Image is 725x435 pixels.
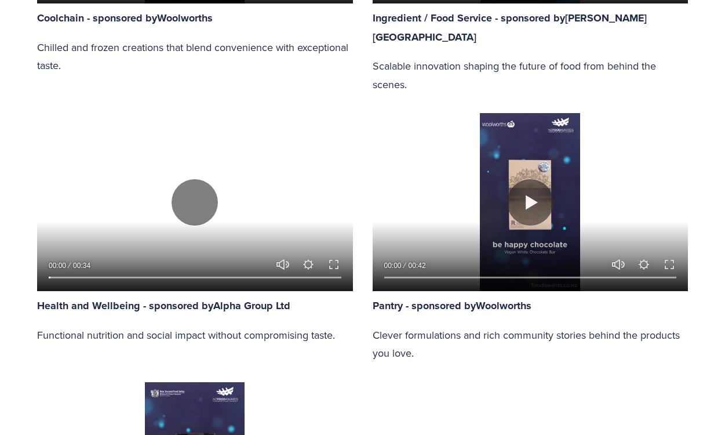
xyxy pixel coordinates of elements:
p: Functional nutrition and social impact without compromising taste. [37,326,353,345]
input: Seek [384,273,677,281]
input: Seek [49,273,341,281]
div: Duration [69,260,93,271]
a: Alpha Group Ltd [213,298,290,313]
strong: Alpha Group Ltd [213,298,290,313]
strong: Ingredient / Food Service - sponsored by [373,10,565,26]
div: Current time [49,260,69,271]
p: Clever formulations and rich community stories behind the products you love. [373,326,688,362]
div: Current time [384,260,405,271]
button: Pause [172,179,218,226]
div: Duration [405,260,429,271]
strong: Health and Wellbeing - sponsored by [37,298,213,313]
strong: Woolworths [476,298,531,313]
a: Woolworths [157,10,213,25]
strong: Coolchain - sponsored by [37,10,157,26]
button: Play [507,179,553,226]
a: [PERSON_NAME][GEOGRAPHIC_DATA] [373,10,647,44]
a: Woolworths [476,298,531,313]
p: Chilled and frozen creations that blend convenience with exceptional taste. [37,38,353,75]
p: Scalable innovation shaping the future of food from behind the scenes. [373,57,688,93]
strong: Pantry - sponsored by [373,298,476,313]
